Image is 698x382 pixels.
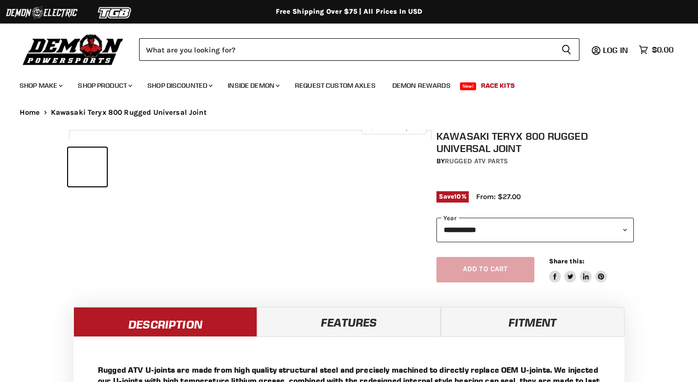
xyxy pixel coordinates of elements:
[220,76,286,96] a: Inside Demon
[68,148,107,186] button: IMAGE thumbnail
[71,76,138,96] a: Shop Product
[140,76,218,96] a: Shop Discounted
[139,38,554,61] input: Search
[288,76,383,96] a: Request Custom Axles
[603,45,628,55] span: Log in
[441,307,625,336] a: Fitment
[599,46,634,54] a: Log in
[436,156,634,167] div: by
[474,76,522,96] a: Race Kits
[549,257,584,265] span: Share this:
[257,307,441,336] a: Features
[554,38,579,61] button: Search
[78,3,152,22] img: TGB Logo 2
[460,82,477,90] span: New!
[5,3,78,22] img: Demon Electric Logo 2
[436,130,634,154] h1: Kawasaki Teryx 800 Rugged Universal Joint
[652,45,674,54] span: $0.00
[366,124,421,131] span: Click to expand
[436,218,634,242] select: year
[12,72,671,96] ul: Main menu
[73,307,257,336] a: Description
[385,76,458,96] a: Demon Rewards
[634,43,678,57] a: $0.00
[445,157,508,165] a: Rugged ATV Parts
[12,76,69,96] a: Shop Make
[436,191,469,202] span: Save %
[476,192,521,201] span: From: $27.00
[20,32,127,67] img: Demon Powersports
[454,193,461,200] span: 10
[139,38,579,61] form: Product
[549,257,607,283] aside: Share this:
[51,108,207,117] span: Kawasaki Teryx 800 Rugged Universal Joint
[20,108,40,117] a: Home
